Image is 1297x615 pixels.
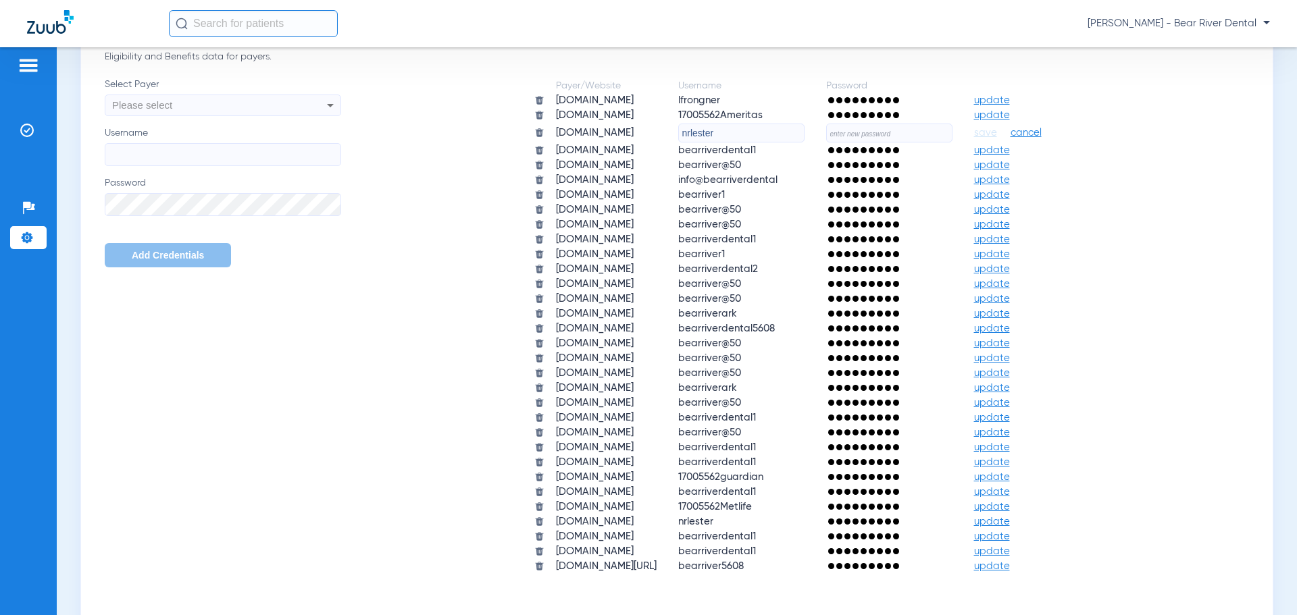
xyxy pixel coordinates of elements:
[546,530,667,543] td: [DOMAIN_NAME]
[546,545,667,558] td: [DOMAIN_NAME]
[974,110,1010,120] span: update
[974,531,1010,541] span: update
[534,323,544,333] img: trash.svg
[678,472,763,482] span: 17005562guardian
[534,472,544,482] img: trash.svg
[534,128,544,138] img: trash.svg
[678,219,741,230] span: bearriver@50
[105,143,341,166] input: Username
[546,485,667,499] td: [DOMAIN_NAME]
[534,546,544,556] img: trash.svg
[678,368,741,378] span: bearriver@50
[546,218,667,232] td: [DOMAIN_NAME]
[974,190,1010,200] span: update
[678,561,744,571] span: bearriver5608
[668,79,815,92] td: Username
[678,427,741,437] span: bearriver@50
[678,160,741,170] span: bearriver@50
[678,249,725,259] span: bearriver1
[546,500,667,514] td: [DOMAIN_NAME]
[974,398,1010,408] span: update
[546,188,667,202] td: [DOMAIN_NAME]
[974,127,997,139] span: save
[534,95,544,105] img: trash.svg
[546,263,667,276] td: [DOMAIN_NAME]
[546,292,667,306] td: [DOMAIN_NAME]
[534,531,544,541] img: trash.svg
[169,10,338,37] input: Search for patients
[1011,126,1042,140] span: cancel
[678,383,737,393] span: bearriverark
[534,457,544,467] img: trash.svg
[974,249,1010,259] span: update
[546,352,667,365] td: [DOMAIN_NAME]
[534,338,544,348] img: trash.svg
[534,264,544,274] img: trash.svg
[974,205,1010,215] span: update
[546,173,667,187] td: [DOMAIN_NAME]
[678,279,741,289] span: bearriver@50
[534,442,544,452] img: trash.svg
[678,264,758,274] span: bearriverdental2
[974,175,1010,185] span: update
[132,250,204,261] span: Add Credentials
[974,412,1010,423] span: update
[974,323,1010,333] span: update
[974,502,1010,512] span: update
[546,322,667,336] td: [DOMAIN_NAME]
[546,307,667,321] td: [DOMAIN_NAME]
[678,145,756,155] span: bearriverdental1
[974,279,1010,289] span: update
[534,190,544,200] img: trash.svg
[678,110,763,120] span: 17005562Ameritas
[546,277,667,291] td: [DOMAIN_NAME]
[534,309,544,319] img: trash.svg
[546,426,667,439] td: [DOMAIN_NAME]
[974,219,1010,230] span: update
[546,515,667,529] td: [DOMAIN_NAME]
[546,411,667,425] td: [DOMAIN_NAME]
[974,516,1010,527] span: update
[546,560,667,573] td: [DOMAIN_NAME][URL]
[27,10,74,34] img: Zuub Logo
[974,487,1010,497] span: update
[678,205,741,215] span: bearriver@50
[534,487,544,497] img: trash.svg
[974,561,1010,571] span: update
[546,337,667,350] td: [DOMAIN_NAME]
[105,126,341,166] label: Username
[534,145,544,155] img: trash.svg
[678,294,741,304] span: bearriver@50
[974,95,1010,105] span: update
[678,516,713,527] span: nrlester
[974,126,1001,140] button: save
[534,279,544,289] img: trash.svg
[546,441,667,454] td: [DOMAIN_NAME]
[678,338,741,348] span: bearriver@50
[534,353,544,363] img: trash.svg
[546,396,667,410] td: [DOMAIN_NAME]
[546,471,667,484] td: [DOMAIN_NAME]
[546,203,667,217] td: [DOMAIN_NAME]
[974,457,1010,467] span: update
[974,160,1010,170] span: update
[105,243,231,267] button: Add Credentials
[546,248,667,261] td: [DOMAIN_NAME]
[974,264,1010,274] span: update
[534,427,544,437] img: trash.svg
[112,99,172,111] span: Please select
[534,398,544,408] img: trash.svg
[974,294,1010,304] span: update
[974,427,1010,437] span: update
[534,516,544,527] img: trash.svg
[816,79,963,92] td: Password
[534,205,544,215] img: trash.svg
[974,353,1010,363] span: update
[105,36,738,64] p: Provide login credentials for payers in order to improve the verification process. By providing c...
[678,457,756,467] span: bearriverdental1
[105,193,341,216] input: Password
[974,234,1010,244] span: update
[974,472,1010,482] span: update
[1088,17,1270,30] span: [PERSON_NAME] - Bear River Dental
[546,456,667,469] td: [DOMAIN_NAME]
